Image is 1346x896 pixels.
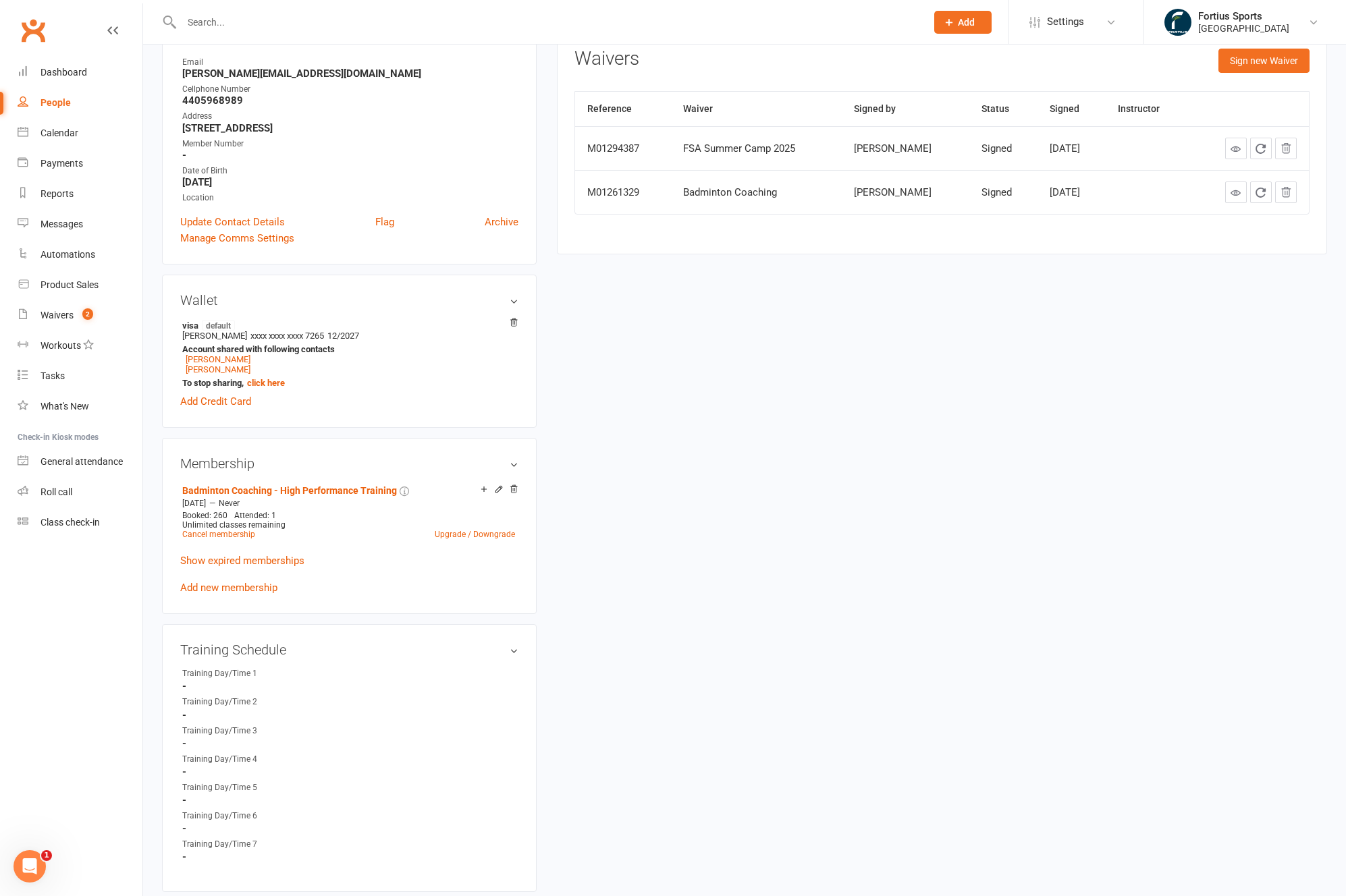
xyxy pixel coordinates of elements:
div: M01294387 [587,143,658,155]
div: Training Day/Time 7 [182,838,294,851]
span: [DATE] [182,499,206,508]
strong: - [182,709,518,721]
div: Training Day/Time 1 [182,667,294,680]
a: Show expired memberships [180,555,304,567]
a: Reports [18,179,142,209]
a: Update Contact Details [180,214,285,230]
span: Add [958,17,975,28]
a: People [18,88,142,118]
div: Training Day/Time 6 [182,810,294,822]
a: Clubworx [16,13,50,47]
input: Search... [178,13,917,32]
h3: Wallet [180,293,518,308]
strong: [DATE] [182,176,518,188]
img: thumb_image1743802567.png [1164,9,1191,36]
div: M01261329 [587,187,658,198]
div: [PERSON_NAME] [854,143,957,155]
div: Waivers [41,310,74,320]
div: Automations [41,249,95,260]
div: Class check-in [41,517,100,528]
a: Product Sales [18,270,142,300]
a: Badminton Coaching - High Performance Training [182,485,397,496]
a: General attendance kiosk mode [18,447,142,477]
strong: - [182,822,518,835]
a: Manage Comms Settings [180,230,294,246]
h3: Waivers [574,49,639,69]
a: Upgrade / Downgrade [435,530,515,539]
a: Flag [375,214,394,230]
div: Date of Birth [182,165,518,177]
strong: - [182,737,518,750]
span: xxxx xxxx xxxx 7265 [250,331,324,341]
li: [PERSON_NAME] [180,318,518,390]
div: — [179,498,518,509]
strong: 4405968989 [182,94,518,107]
strong: [PERSON_NAME][EMAIL_ADDRESS][DOMAIN_NAME] [182,67,518,80]
a: Payments [18,148,142,179]
a: Workouts [18,331,142,361]
span: Unlimited classes remaining [182,520,286,530]
a: Add Credit Card [180,393,251,410]
h3: Training Schedule [180,642,518,657]
div: Address [182,110,518,123]
th: Signed [1038,92,1106,126]
a: Calendar [18,118,142,148]
div: Cellphone Number [182,83,518,96]
span: Attended: 1 [234,511,276,520]
button: Sign new Waiver [1218,49,1310,73]
span: 1 [41,850,52,861]
div: Location [182,192,518,204]
a: Tasks [18,361,142,391]
div: Member Number [182,138,518,150]
span: default [202,320,235,331]
strong: - [182,149,518,161]
a: Add new membership [180,582,277,594]
div: Fortius Sports [1198,10,1289,22]
div: People [41,97,71,108]
strong: To stop sharing, [182,378,512,388]
div: Email [182,56,518,69]
a: Cancel membership [182,530,255,539]
button: Add [934,11,992,34]
div: Payments [41,158,83,169]
div: Training Day/Time 3 [182,725,294,737]
span: 12/2027 [327,331,359,341]
div: Training Day/Time 5 [182,781,294,794]
div: General attendance [41,456,123,467]
div: Tasks [41,370,65,381]
strong: - [182,794,518,806]
div: Training Day/Time 2 [182,696,294,708]
div: FSA Summer Camp 2025 [683,143,830,155]
div: Roll call [41,486,72,497]
span: Never [219,499,240,508]
a: Automations [18,240,142,270]
span: Booked: 260 [182,511,227,520]
th: Waiver [671,92,842,126]
div: [GEOGRAPHIC_DATA] [1198,22,1289,34]
th: Reference [575,92,670,126]
h3: Membership [180,456,518,471]
span: Settings [1047,7,1084,37]
th: Status [969,92,1038,126]
iframe: Intercom live chat [14,850,46,883]
div: Messages [41,219,83,229]
a: [PERSON_NAME] [186,364,250,374]
a: Waivers 2 [18,300,142,331]
h3: Contact information [180,26,518,46]
a: click here [247,378,285,388]
div: [DATE] [1050,187,1094,198]
div: Workouts [41,340,81,351]
strong: Account shared with following contacts [182,344,512,354]
div: Reports [41,188,74,199]
a: Messages [18,209,142,240]
a: [PERSON_NAME] [186,354,250,364]
strong: [STREET_ADDRESS] [182,122,518,134]
strong: - [182,851,518,863]
a: Roll call [18,477,142,507]
div: Training Day/Time 4 [182,753,294,766]
th: Instructor [1106,92,1189,126]
div: [PERSON_NAME] [854,187,957,198]
div: Product Sales [41,279,99,290]
div: What's New [41,401,89,412]
div: Signed [981,143,1025,155]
